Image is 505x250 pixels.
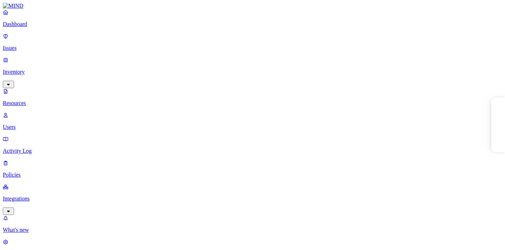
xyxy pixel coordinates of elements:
[3,124,502,130] p: Users
[3,196,502,202] p: Integrations
[3,100,502,106] p: Resources
[3,148,502,154] p: Activity Log
[3,3,502,9] a: MIND
[3,33,502,51] a: Issues
[3,88,502,106] a: Resources
[3,172,502,178] p: Policies
[3,57,502,87] a: Inventory
[3,45,502,51] p: Issues
[3,215,502,233] a: What's new
[3,136,502,154] a: Activity Log
[3,21,502,27] p: Dashboard
[3,69,502,75] p: Inventory
[3,112,502,130] a: Users
[3,184,502,214] a: Integrations
[3,3,23,9] img: MIND
[3,227,502,233] p: What's new
[3,9,502,27] a: Dashboard
[3,160,502,178] a: Policies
